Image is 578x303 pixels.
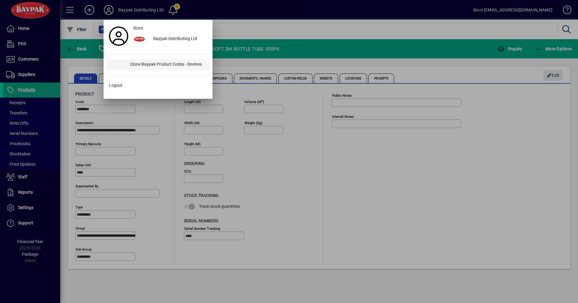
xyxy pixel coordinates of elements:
button: Baypak Distributing Ltd [131,34,210,45]
a: Profile [107,31,131,42]
div: Baypak Distributing Ltd [148,34,210,45]
a: Store [131,23,210,34]
span: Store [133,25,143,31]
span: Logout [109,82,123,89]
button: Logout [107,80,210,91]
div: Clone Baypak Product Codes - Devines [125,59,210,70]
button: Clone Baypak Product Codes - Devines [107,59,210,70]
